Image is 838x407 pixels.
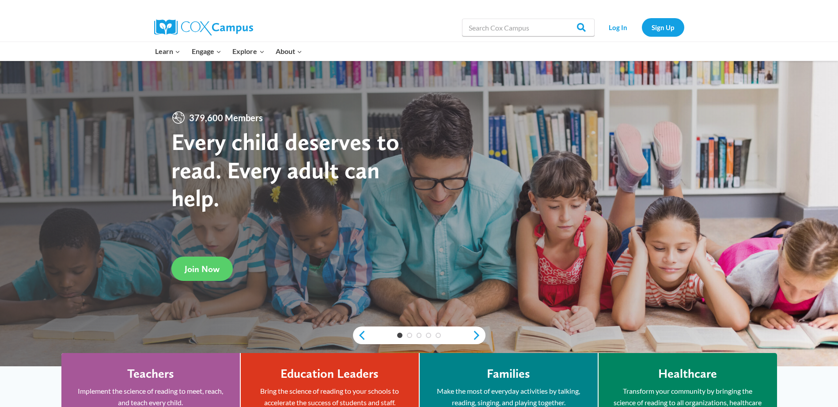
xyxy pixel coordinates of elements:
[154,19,253,35] img: Cox Campus
[436,333,441,338] a: 5
[232,46,264,57] span: Explore
[417,333,422,338] a: 3
[192,46,221,57] span: Engage
[407,333,412,338] a: 2
[353,330,366,341] a: previous
[658,366,717,381] h4: Healthcare
[171,127,399,212] strong: Every child deserves to read. Every adult can help.
[353,326,485,344] div: content slider buttons
[462,19,595,36] input: Search Cox Campus
[599,18,684,36] nav: Secondary Navigation
[281,366,379,381] h4: Education Leaders
[642,18,684,36] a: Sign Up
[155,46,180,57] span: Learn
[472,330,485,341] a: next
[150,42,308,61] nav: Primary Navigation
[426,333,431,338] a: 4
[127,366,174,381] h4: Teachers
[276,46,302,57] span: About
[487,366,530,381] h4: Families
[599,18,637,36] a: Log In
[397,333,402,338] a: 1
[185,264,220,274] span: Join Now
[171,257,233,281] a: Join Now
[186,111,266,125] span: 379,600 Members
